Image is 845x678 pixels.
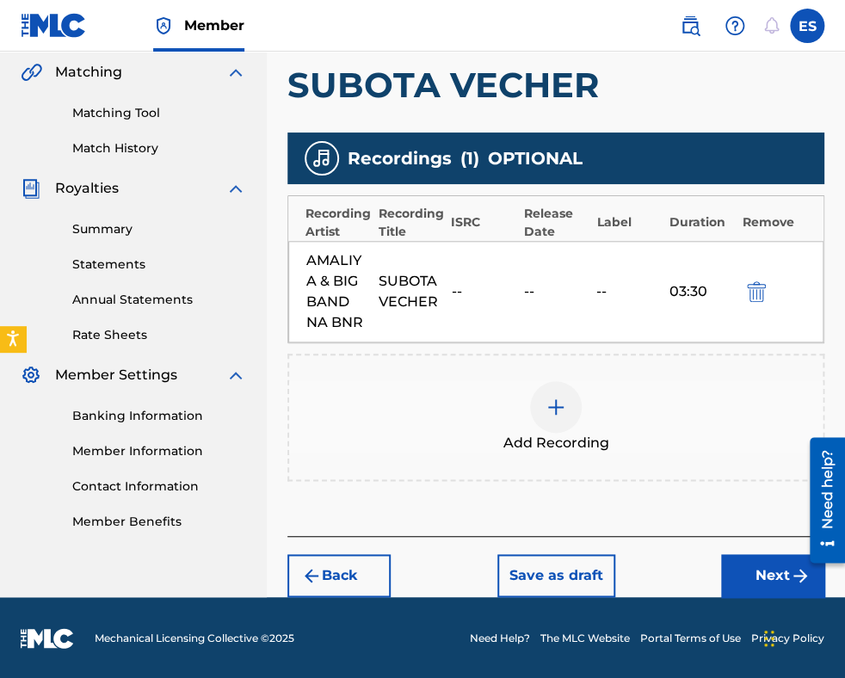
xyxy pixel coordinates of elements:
[596,281,660,302] div: --
[546,397,566,417] img: add
[640,631,741,646] a: Portal Terms of Use
[540,631,630,646] a: The MLC Website
[72,256,246,274] a: Statements
[95,631,294,646] span: Mechanical Licensing Collective © 2025
[718,9,752,43] div: Help
[55,365,177,385] span: Member Settings
[680,15,700,36] img: search
[790,565,811,586] img: f7272a7cc735f4ea7f67.svg
[451,213,515,231] div: ISRC
[72,104,246,122] a: Matching Tool
[762,17,780,34] div: Notifications
[72,407,246,425] a: Banking Information
[225,178,246,199] img: expand
[21,365,41,385] img: Member Settings
[72,139,246,157] a: Match History
[72,326,246,344] a: Rate Sheets
[21,13,87,38] img: MLC Logo
[497,554,615,597] button: Save as draft
[751,631,824,646] a: Privacy Policy
[673,9,707,43] a: Public Search
[305,205,370,241] div: Recording Artist
[184,15,244,35] span: Member
[759,595,845,678] iframe: Chat Widget
[669,213,734,231] div: Duration
[790,9,824,43] div: User Menu
[21,628,74,649] img: logo
[72,442,246,460] a: Member Information
[470,631,530,646] a: Need Help?
[759,595,845,678] div: Джаджи за чат
[742,213,819,231] div: Remove
[348,145,452,171] span: Recordings
[596,213,661,231] div: Label
[503,433,609,453] span: Add Recording
[725,15,745,36] img: help
[524,205,589,241] div: Release Date
[524,281,588,302] div: --
[72,220,246,238] a: Summary
[379,205,443,241] div: Recording Title
[21,62,42,83] img: Matching
[721,554,824,597] button: Next
[55,62,122,83] span: Matching
[72,513,246,531] a: Member Benefits
[747,281,766,302] img: 12a2ab48e56ec057fbd8.svg
[797,431,845,570] iframe: Resource Center
[287,64,824,107] h1: SUBOTA VECHER
[301,565,322,586] img: 7ee5dd4eb1f8a8e3ef2f.svg
[379,271,442,312] div: SUBOTA VECHER
[452,281,515,302] div: --
[225,62,246,83] img: expand
[287,554,391,597] button: Back
[72,291,246,309] a: Annual Statements
[72,478,246,496] a: Contact Information
[153,15,174,36] img: Top Rightsholder
[764,613,774,664] div: Плъзни
[21,178,41,199] img: Royalties
[311,148,332,169] img: recording
[488,145,583,171] span: OPTIONAL
[55,178,119,199] span: Royalties
[225,365,246,385] img: expand
[306,250,370,333] div: AMALIYA & BIG BAND NA BNR
[669,281,732,302] div: 03:30
[460,145,479,171] span: ( 1 )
